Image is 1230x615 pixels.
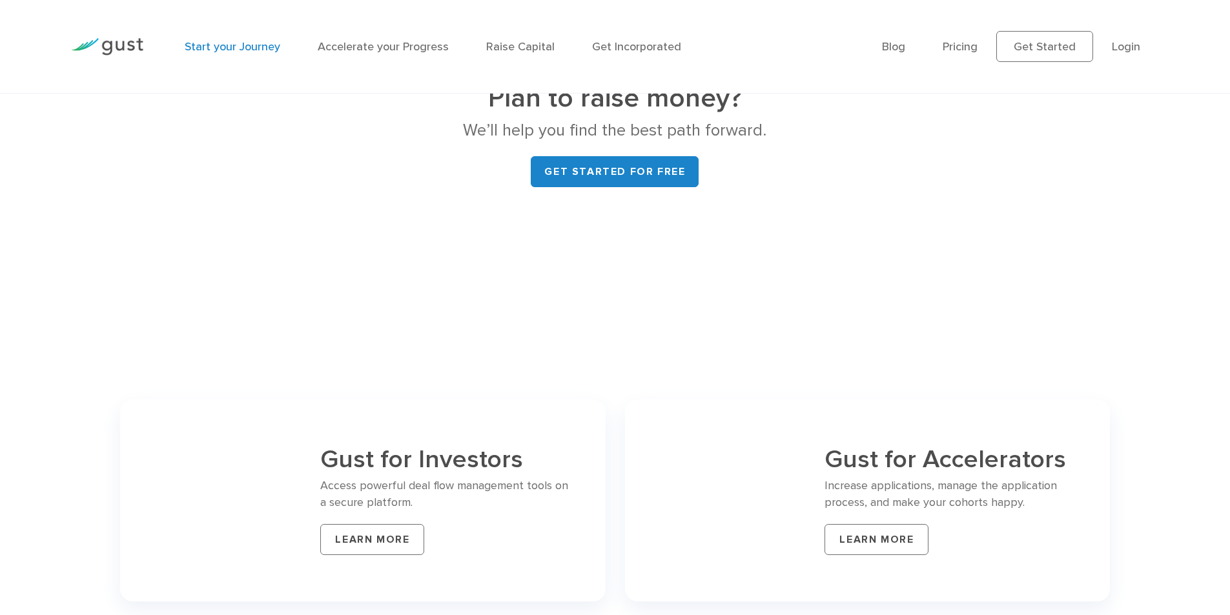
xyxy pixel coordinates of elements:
a: Start your Journey [185,40,280,54]
p: We’ll help you find the best path forward. [372,117,858,144]
a: Pricing [943,40,978,54]
a: Login [1112,40,1140,54]
a: Get Incorporated [592,40,681,54]
h2: Plan to raise money? [372,81,858,117]
a: Get Started [996,31,1093,62]
h3: Gust for Investors [320,446,575,474]
img: Gust Logo [71,38,143,55]
p: Access powerful deal flow management tools on a secure platform. [320,478,575,511]
a: Get started for free [531,156,699,187]
h3: Gust for Accelerators [825,446,1079,474]
a: Blog [882,40,905,54]
a: Accelerate your Progress [318,40,449,54]
a: LEARN MORE [320,524,424,555]
a: Raise Capital [486,40,555,54]
p: Increase applications, manage the application process, and make your cohorts happy. [825,478,1079,511]
a: LEARN MORE [825,524,928,555]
